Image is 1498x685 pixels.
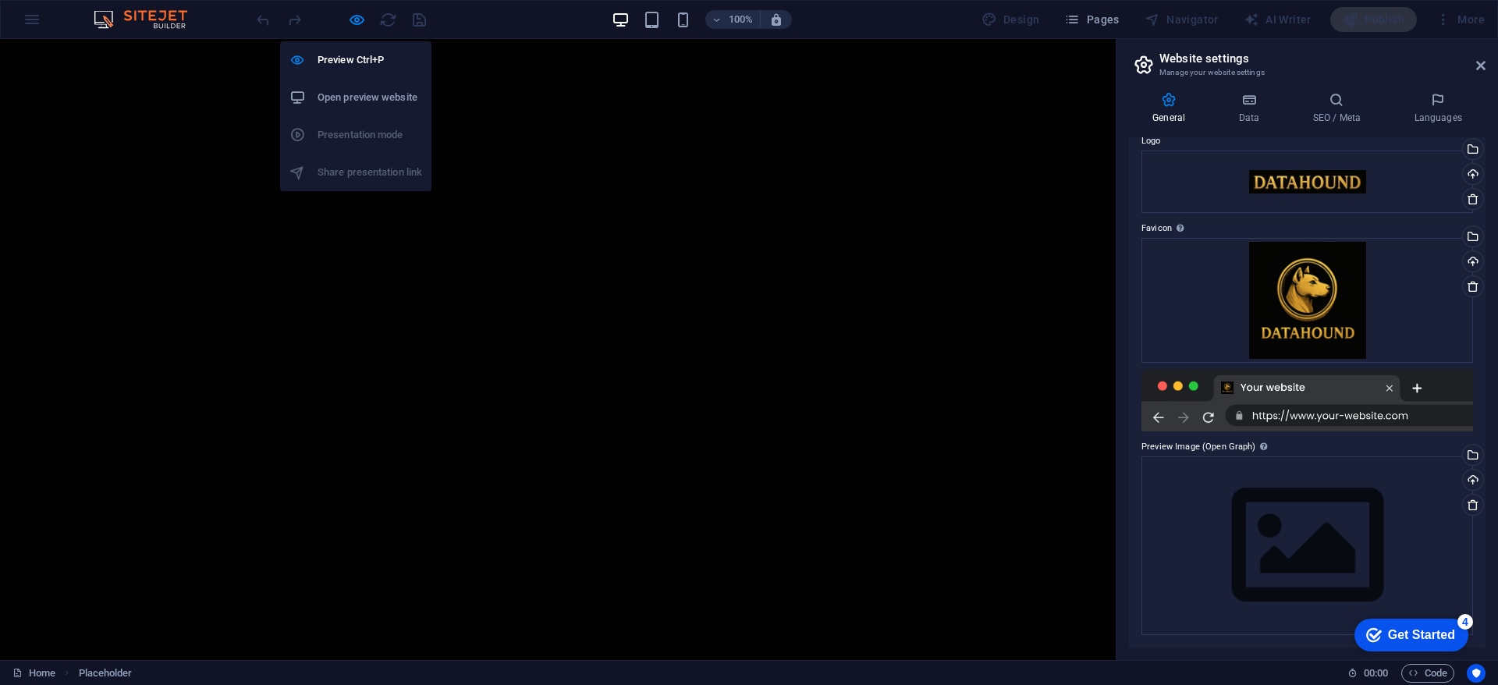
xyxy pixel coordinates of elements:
a: Click to cancel selection. Double-click to open Pages [12,664,55,683]
span: 00 00 [1364,664,1388,683]
div: Get Started 4 items remaining, 20% complete [12,8,126,41]
h2: Website settings [1159,51,1486,66]
h6: Session time [1347,664,1389,683]
label: Favicon [1141,219,1473,238]
button: Usercentrics [1467,664,1486,683]
span: Click to select. Double-click to edit [79,664,133,683]
h6: Open preview website [318,88,422,107]
h4: General [1129,92,1215,125]
h6: Preview Ctrl+P [318,51,422,69]
span: Pages [1064,12,1119,27]
img: Editor Logo [90,10,207,29]
button: 100% [705,10,761,29]
div: Get Started [46,17,113,31]
i: On resize automatically adjust zoom level to fit chosen device. [769,12,783,27]
div: 4 [115,3,131,19]
div: datahoundlogo-f5jh23_9kQJdnkTp5lft0A.jpg [1141,151,1473,213]
label: Preview Image (Open Graph) [1141,438,1473,456]
div: Design (Ctrl+Alt+Y) [975,7,1046,32]
span: : [1375,667,1377,679]
span: Code [1408,664,1447,683]
h4: Data [1215,92,1289,125]
h4: SEO / Meta [1289,92,1390,125]
nav: breadcrumb [79,664,133,683]
div: Select files from the file manager, stock photos, or upload file(s) [1141,456,1473,635]
div: GoldDog-coUld5UTmUSatzwrkOhQMg-2wXuiY-3zugCEciUmf1Wdg.png [1141,238,1473,363]
button: Code [1401,664,1454,683]
button: Pages [1058,7,1125,32]
h3: Manage your website settings [1159,66,1454,80]
h4: Languages [1390,92,1486,125]
label: Logo [1141,132,1473,151]
h6: 100% [729,10,754,29]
